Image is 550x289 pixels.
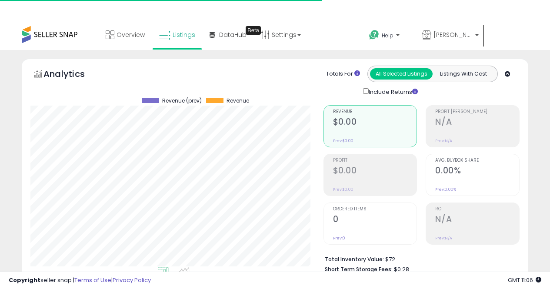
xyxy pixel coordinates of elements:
[435,158,519,163] span: Avg. Buybox Share
[333,138,353,143] small: Prev: $0.00
[162,98,202,104] span: Revenue (prev)
[333,187,353,192] small: Prev: $0.00
[435,236,452,241] small: Prev: N/A
[9,276,40,284] strong: Copyright
[74,276,111,284] a: Terms of Use
[416,22,485,50] a: [PERSON_NAME] Online Stores
[369,30,380,40] i: Get Help
[435,117,519,129] h2: N/A
[333,166,417,177] h2: $0.00
[333,207,417,212] span: Ordered Items
[382,32,393,39] span: Help
[435,166,519,177] h2: 0.00%
[370,68,433,80] button: All Selected Listings
[433,30,473,39] span: [PERSON_NAME] Online Stores
[333,117,417,129] h2: $0.00
[254,22,307,48] a: Settings
[113,276,151,284] a: Privacy Policy
[435,187,456,192] small: Prev: 0.00%
[173,30,195,39] span: Listings
[325,256,384,263] b: Total Inventory Value:
[333,158,417,163] span: Profit
[362,23,414,50] a: Help
[508,276,541,284] span: 2025-10-11 11:06 GMT
[43,68,102,82] h5: Analytics
[219,30,247,39] span: DataHub
[99,22,151,48] a: Overview
[227,98,249,104] span: Revenue
[9,276,151,285] div: seller snap | |
[246,26,261,35] div: Tooltip anchor
[333,214,417,226] h2: 0
[117,30,145,39] span: Overview
[435,138,452,143] small: Prev: N/A
[435,110,519,114] span: Profit [PERSON_NAME]
[333,236,345,241] small: Prev: 0
[153,22,202,48] a: Listings
[435,214,519,226] h2: N/A
[326,70,360,78] div: Totals For
[435,207,519,212] span: ROI
[357,86,428,96] div: Include Returns
[325,253,513,264] li: $72
[432,68,495,80] button: Listings With Cost
[203,22,253,48] a: DataHub
[333,110,417,114] span: Revenue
